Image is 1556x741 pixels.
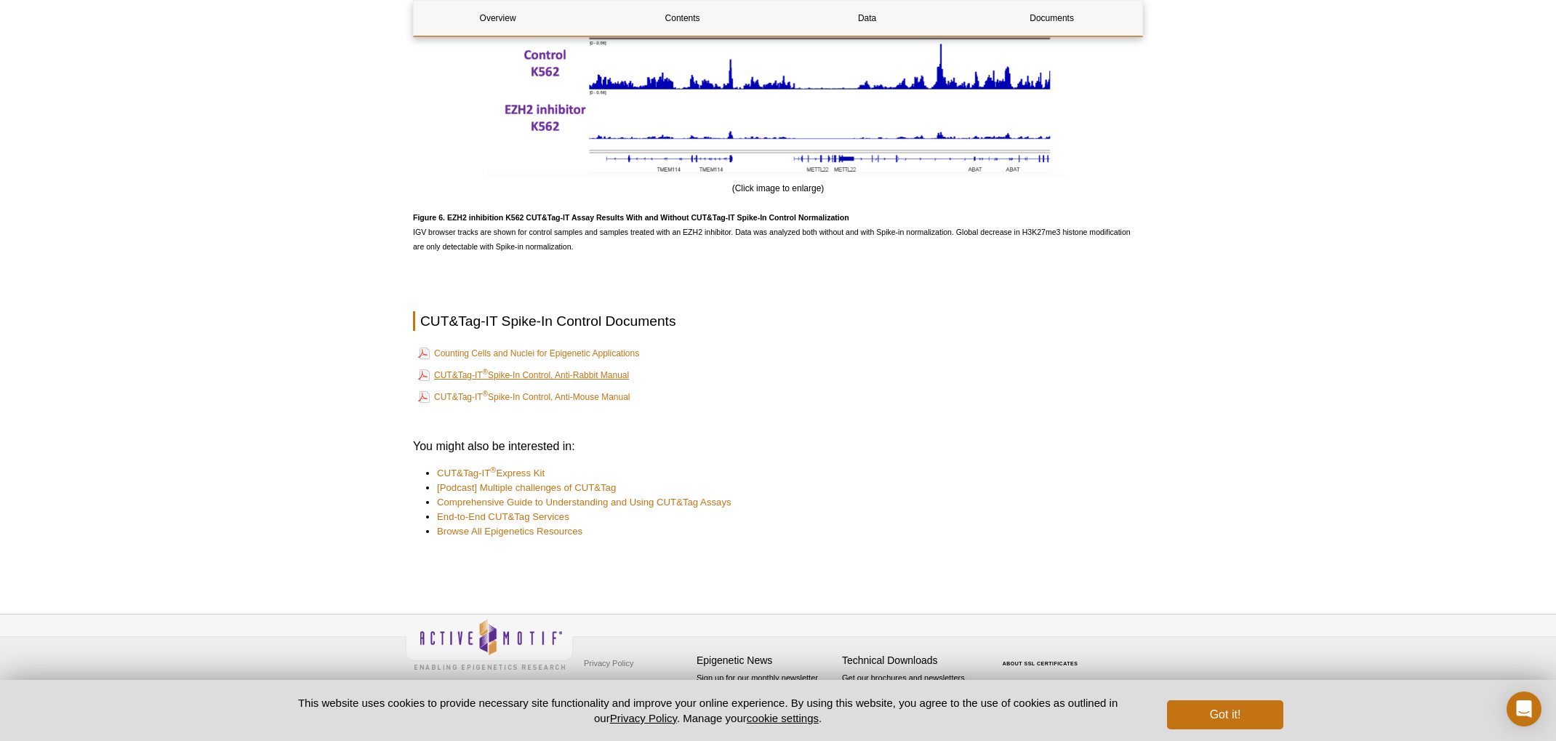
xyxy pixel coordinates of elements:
a: End-to-End CUT&Tag Services [437,510,569,524]
sup: ® [483,390,488,398]
a: Data [783,1,951,36]
a: ABOUT SSL CERTIFICATES [1003,661,1078,666]
a: CUT&Tag-IT®Express Kit [437,466,545,481]
button: cookie settings [747,712,819,724]
sup: ® [490,465,496,474]
button: Got it! [1167,700,1283,729]
h4: Epigenetic News [697,654,835,667]
h2: CUT&Tag-IT Spike-In Control Documents [413,311,1143,331]
a: Privacy Policy [580,652,637,674]
img: Active Motif, [406,614,573,673]
a: Documents [968,1,1136,36]
p: Sign up for our monthly newsletter highlighting recent publications in the field of epigenetics. [697,672,835,721]
a: Overview [414,1,582,36]
h4: Technical Downloads [842,654,980,667]
a: CUT&Tag-IT®Spike-In Control, Anti-Mouse Manual [418,388,630,406]
sup: ® [483,368,488,376]
h3: You might also be interested in: [413,438,1143,455]
a: Contents [598,1,766,36]
p: This website uses cookies to provide necessary site functionality and improve your online experie... [273,695,1143,726]
a: CUT&Tag-IT®Spike-In Control, Anti-Rabbit Manual [418,367,629,384]
a: Comprehensive Guide to Understanding and Using CUT&Tag Assays [437,495,731,510]
a: Counting Cells and Nuclei for Epigenetic Applications [418,345,639,362]
a: Terms & Conditions [580,674,657,696]
p: Get our brochures and newsletters, or request them by mail. [842,672,980,709]
a: [Podcast] Multiple challenges of CUT&Tag [437,481,616,495]
table: Click to Verify - This site chose Symantec SSL for secure e-commerce and confidential communicati... [987,640,1096,672]
a: Browse All Epigenetics Resources [437,524,582,539]
span: IGV browser tracks are shown for control samples and samples treated with an EZH2 inhibitor. Data... [413,213,1131,251]
a: Privacy Policy [610,712,677,724]
div: Open Intercom Messenger [1507,692,1541,726]
strong: Figure 6. EZH2 inhibition K562 CUT&Tag-IT Assay Results With and Without CUT&Tag-IT Spike-In Cont... [413,213,849,222]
